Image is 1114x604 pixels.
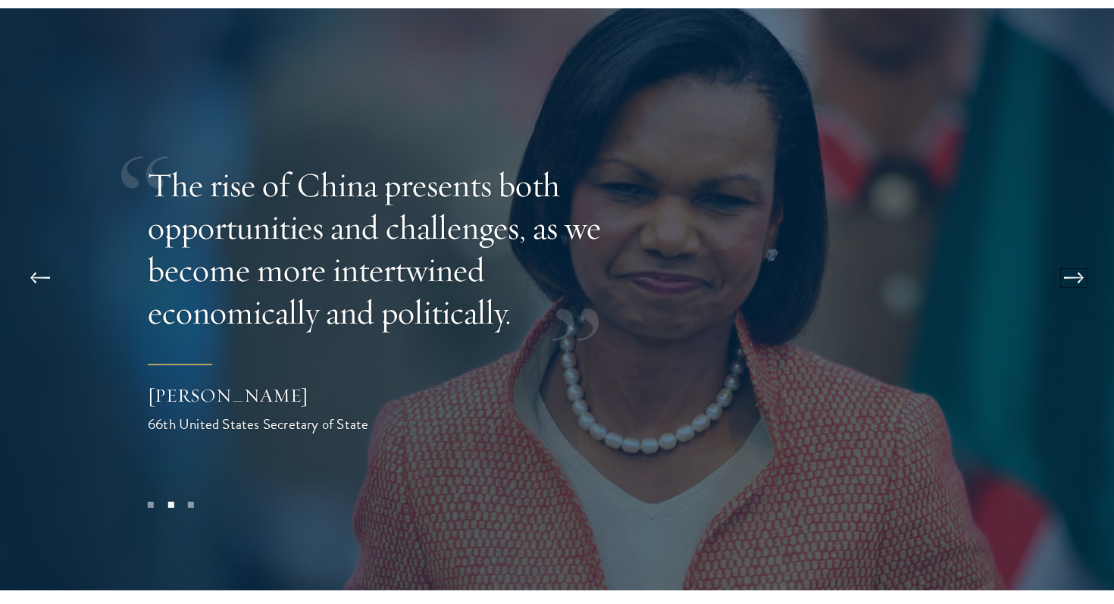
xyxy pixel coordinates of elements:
[148,164,640,333] p: The rise of China presents both opportunities and challenges, as we become more intertwined econo...
[141,494,161,514] button: 1 of 3
[148,383,451,408] div: [PERSON_NAME]
[161,494,180,514] button: 2 of 3
[181,494,201,514] button: 3 of 3
[148,413,451,435] div: 66th United States Secretary of State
